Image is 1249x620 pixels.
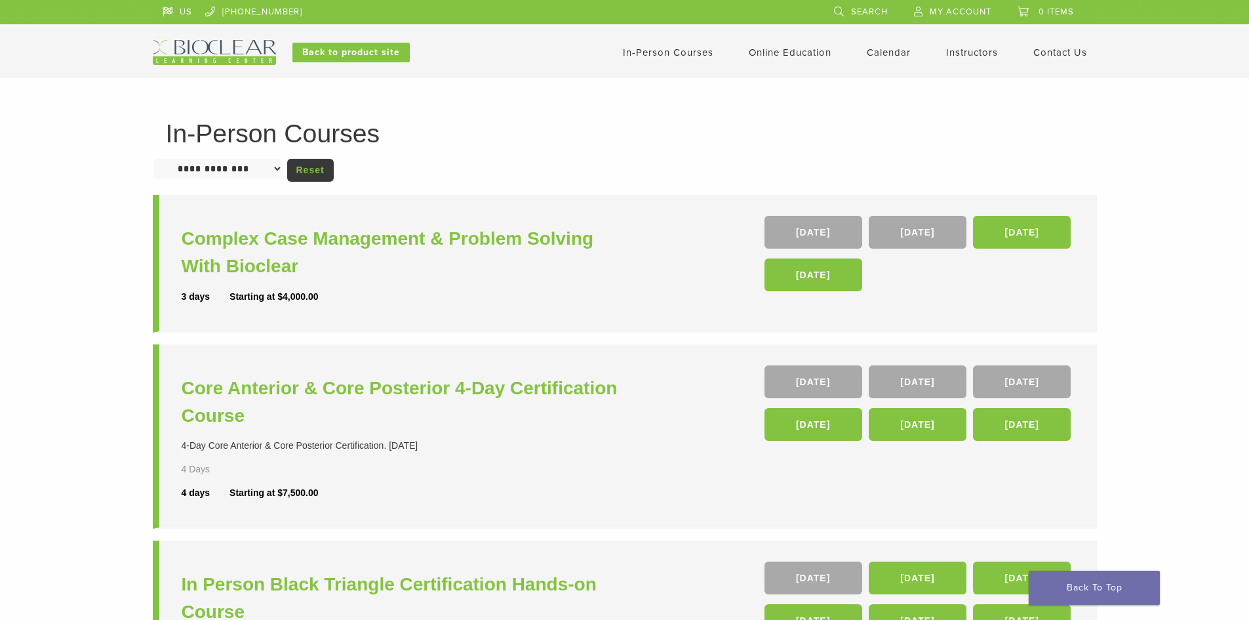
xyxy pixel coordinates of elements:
a: [DATE] [973,408,1071,441]
a: [DATE] [869,216,966,249]
div: 4-Day Core Anterior & Core Posterior Certification. [DATE] [182,439,628,453]
span: My Account [930,7,991,17]
a: [DATE] [973,562,1071,594]
a: Calendar [867,47,911,58]
span: Search [851,7,888,17]
a: Contact Us [1033,47,1087,58]
a: [DATE] [973,216,1071,249]
a: Back To Top [1029,571,1160,605]
a: [DATE] [764,365,862,398]
a: [DATE] [764,562,862,594]
a: Complex Case Management & Problem Solving With Bioclear [182,225,628,280]
a: [DATE] [973,365,1071,398]
a: [DATE] [764,408,862,441]
a: Instructors [946,47,998,58]
a: Core Anterior & Core Posterior 4-Day Certification Course [182,375,628,430]
a: [DATE] [869,365,966,398]
h1: In-Person Courses [166,121,1084,146]
div: 3 days [182,290,230,304]
div: 4 days [182,486,230,500]
span: 0 items [1039,7,1074,17]
div: 4 Days [182,463,248,476]
a: Online Education [749,47,831,58]
img: Bioclear [153,40,276,65]
div: , , , , , [764,365,1075,447]
a: [DATE] [869,408,966,441]
a: In-Person Courses [623,47,713,58]
a: Reset [287,159,334,182]
div: Starting at $7,500.00 [229,486,318,500]
a: [DATE] [764,216,862,249]
div: , , , [764,216,1075,298]
a: [DATE] [869,562,966,594]
div: Starting at $4,000.00 [229,290,318,304]
a: [DATE] [764,258,862,291]
a: Back to product site [292,43,410,62]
